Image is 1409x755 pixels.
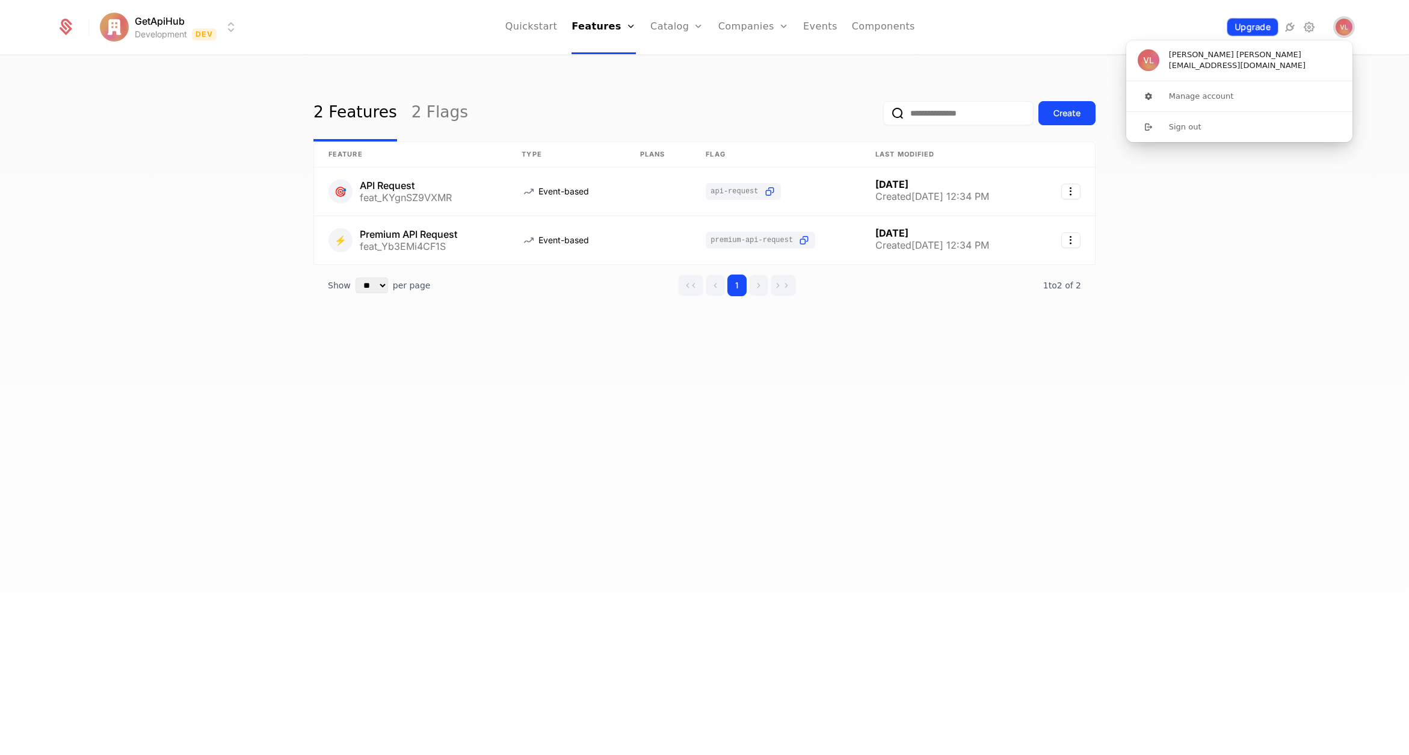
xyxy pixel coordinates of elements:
button: Go to last page [771,275,796,296]
span: GetApiHub [135,14,185,28]
button: Go to page 1 [727,275,747,296]
span: 1 to 2 of [1043,281,1076,290]
button: Manage account [1126,81,1353,111]
span: [PERSON_NAME] [PERSON_NAME] [1169,49,1301,60]
div: Table pagination [313,265,1096,306]
div: User button popover [1126,40,1352,142]
a: Integrations [1283,20,1297,34]
span: [EMAIL_ADDRESS][DOMAIN_NAME] [1169,60,1306,71]
th: Type [507,142,625,167]
img: Vladyslav Len [1336,19,1352,36]
span: per page [393,279,431,291]
button: Close user button [1336,19,1352,36]
th: Flag [691,142,861,167]
span: Dev [192,28,217,40]
select: Select page size [356,278,388,293]
th: Plans [626,142,692,167]
button: Go to previous page [706,275,725,296]
button: Go to first page [678,275,703,296]
button: Upgrade [1227,19,1278,36]
button: Select action [1061,232,1081,248]
a: 2 Flags [412,85,468,141]
img: Vladyslav Len [1138,49,1159,71]
div: Page navigation [678,275,796,296]
span: 2 [1043,281,1081,290]
div: Development [135,28,187,40]
span: Show [328,279,351,291]
button: Select environment [103,14,238,40]
a: Settings [1302,20,1316,34]
div: Create [1053,107,1081,119]
button: Select action [1061,184,1081,199]
img: GetApiHub [100,13,129,42]
th: Feature [314,142,507,167]
th: Last Modified [861,142,1036,167]
button: Go to next page [749,275,768,296]
button: Sign out [1126,111,1353,142]
a: 2 Features [313,85,397,141]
